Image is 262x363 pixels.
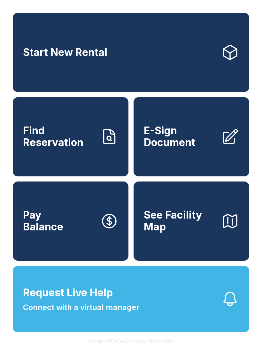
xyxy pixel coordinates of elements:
a: PayBalance [13,181,128,261]
span: Request Live Help [23,285,113,300]
span: Find Reservation [23,125,95,148]
button: VersionPE2CWShLHxwLdo7nhiB05 [83,332,179,350]
a: Start New Rental [13,13,249,92]
a: Find Reservation [13,97,128,176]
span: E-Sign Document [144,125,216,148]
span: Start New Rental [23,47,107,58]
button: Request Live HelpConnect with a virtual manager [13,266,249,332]
span: Connect with a virtual manager [23,302,139,313]
span: Pay Balance [23,209,63,233]
span: See Facility Map [144,209,216,233]
a: E-Sign Document [134,97,249,176]
button: See Facility Map [134,181,249,261]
